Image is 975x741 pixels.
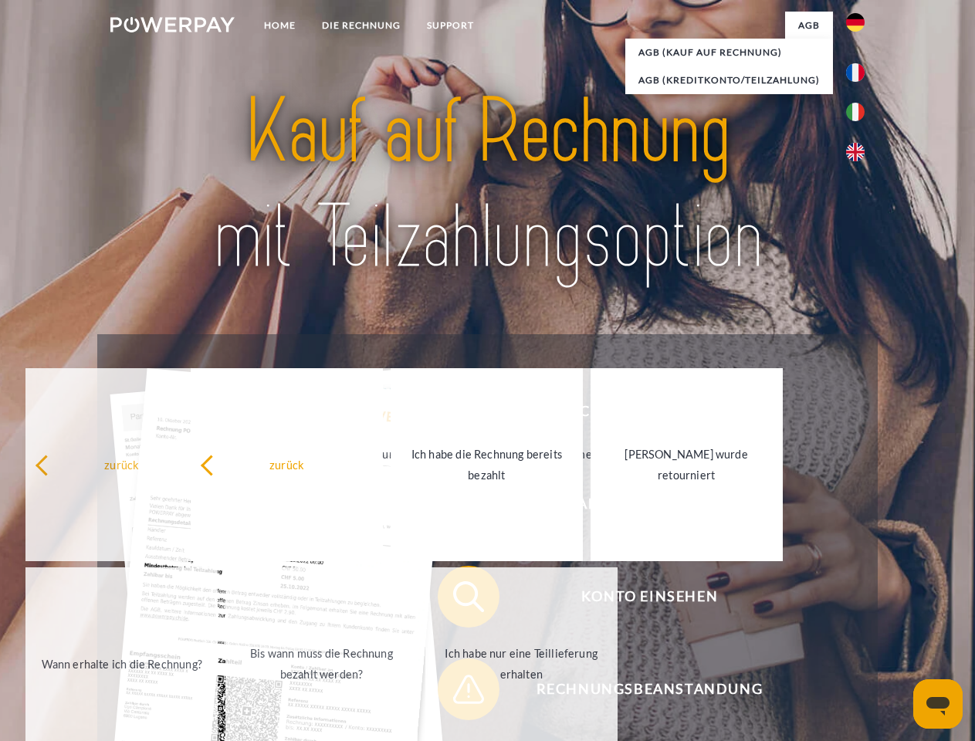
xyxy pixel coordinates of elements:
[200,454,374,475] div: zurück
[625,39,833,66] a: AGB (Kauf auf Rechnung)
[846,143,865,161] img: en
[846,103,865,121] img: it
[438,658,839,720] button: Rechnungsbeanstandung
[846,13,865,32] img: de
[400,444,574,486] div: Ich habe die Rechnung bereits bezahlt
[435,643,608,685] div: Ich habe nur eine Teillieferung erhalten
[846,63,865,82] img: fr
[110,17,235,32] img: logo-powerpay-white.svg
[600,444,774,486] div: [PERSON_NAME] wurde retourniert
[438,566,839,628] button: Konto einsehen
[235,643,408,685] div: Bis wann muss die Rechnung bezahlt werden?
[460,566,838,628] span: Konto einsehen
[147,74,828,296] img: title-powerpay_de.svg
[35,454,208,475] div: zurück
[913,679,963,729] iframe: Schaltfläche zum Öffnen des Messaging-Fensters
[625,66,833,94] a: AGB (Kreditkonto/Teilzahlung)
[414,12,487,39] a: SUPPORT
[251,12,309,39] a: Home
[35,653,208,674] div: Wann erhalte ich die Rechnung?
[309,12,414,39] a: DIE RECHNUNG
[785,12,833,39] a: agb
[460,658,838,720] span: Rechnungsbeanstandung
